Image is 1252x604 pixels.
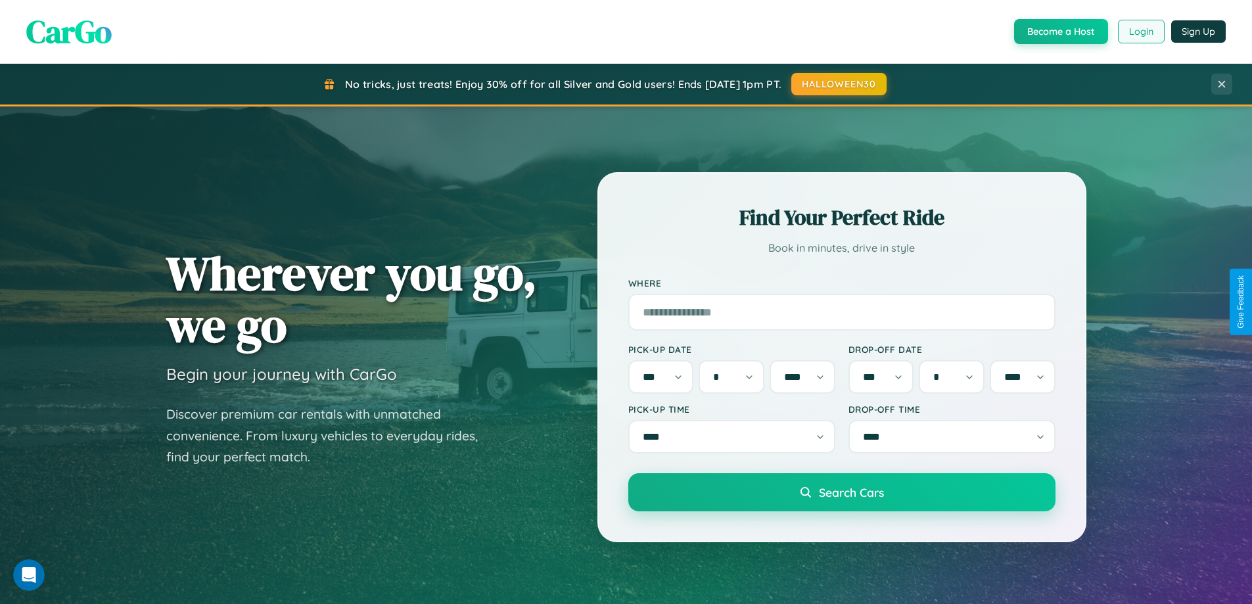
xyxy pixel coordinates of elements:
[628,203,1055,232] h2: Find Your Perfect Ride
[628,277,1055,289] label: Where
[13,559,45,591] iframe: Intercom live chat
[848,344,1055,355] label: Drop-off Date
[26,10,112,53] span: CarGo
[1171,20,1226,43] button: Sign Up
[628,344,835,355] label: Pick-up Date
[1236,275,1245,329] div: Give Feedback
[166,364,397,384] h3: Begin your journey with CarGo
[1014,19,1108,44] button: Become a Host
[628,404,835,415] label: Pick-up Time
[848,404,1055,415] label: Drop-off Time
[166,247,537,351] h1: Wherever you go, we go
[791,73,887,95] button: HALLOWEEN30
[1118,20,1165,43] button: Login
[628,473,1055,511] button: Search Cars
[345,78,781,91] span: No tricks, just treats! Enjoy 30% off for all Silver and Gold users! Ends [DATE] 1pm PT.
[628,239,1055,258] p: Book in minutes, drive in style
[166,404,495,468] p: Discover premium car rentals with unmatched convenience. From luxury vehicles to everyday rides, ...
[819,485,884,499] span: Search Cars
